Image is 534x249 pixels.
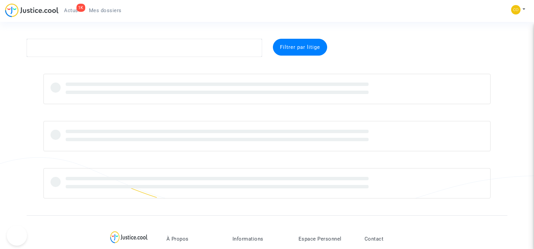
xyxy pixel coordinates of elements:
p: Informations [232,236,288,242]
p: Espace Personnel [299,236,354,242]
p: Contact [365,236,420,242]
img: jc-logo.svg [5,3,59,17]
img: 84a266a8493598cb3cce1313e02c3431 [511,5,521,14]
div: 1K [76,4,85,12]
span: Actus [64,7,78,13]
img: logo-lg.svg [110,231,148,243]
span: Filtrer par litige [280,44,320,50]
span: Mes dossiers [89,7,122,13]
p: À Propos [166,236,222,242]
a: Mes dossiers [84,5,127,15]
iframe: Help Scout Beacon - Open [7,225,27,246]
a: 1KActus [59,5,84,15]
